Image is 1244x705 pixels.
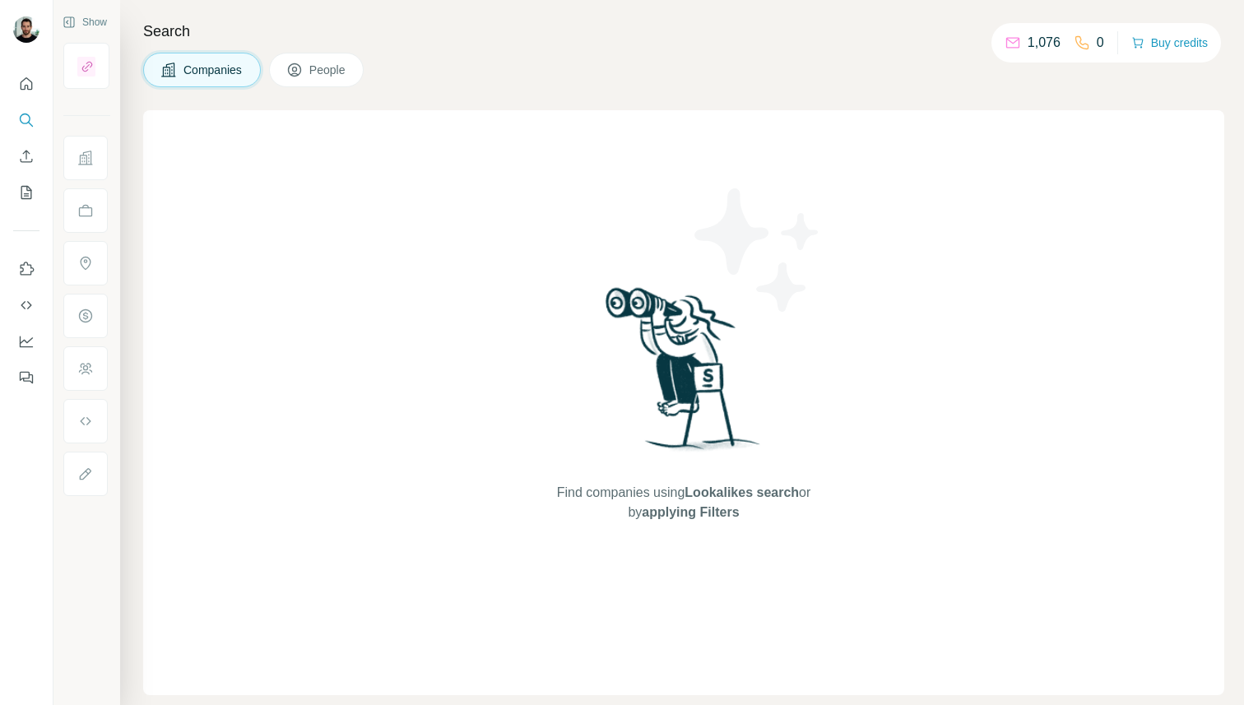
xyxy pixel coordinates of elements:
[13,141,39,171] button: Enrich CSV
[13,254,39,284] button: Use Surfe on LinkedIn
[13,327,39,356] button: Dashboard
[642,505,739,519] span: applying Filters
[685,485,799,499] span: Lookalikes search
[143,20,1224,43] h4: Search
[1028,33,1061,53] p: 1,076
[598,283,769,466] img: Surfe Illustration - Woman searching with binoculars
[1097,33,1104,53] p: 0
[552,483,815,522] span: Find companies using or by
[684,176,832,324] img: Surfe Illustration - Stars
[13,105,39,135] button: Search
[13,290,39,320] button: Use Surfe API
[1131,31,1208,54] button: Buy credits
[183,62,244,78] span: Companies
[13,69,39,99] button: Quick start
[309,62,347,78] span: People
[13,363,39,392] button: Feedback
[13,178,39,207] button: My lists
[51,10,118,35] button: Show
[13,16,39,43] img: Avatar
